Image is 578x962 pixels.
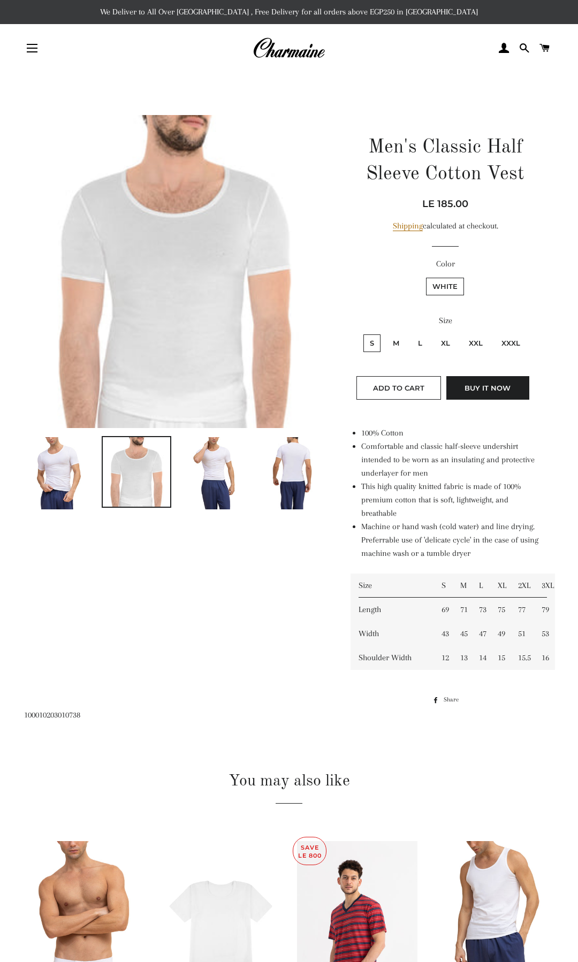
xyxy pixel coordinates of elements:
img: Charmaine Egypt [253,36,325,60]
td: 71 [452,598,471,622]
td: 15 [490,646,509,670]
div: calculated at checkout. [351,219,541,233]
td: XL [490,574,509,598]
label: White [426,278,464,295]
td: 43 [433,622,452,646]
td: S [433,574,452,598]
img: Load image into Gallery viewer, Men&#39;s Classic Half Sleeve Cotton Vest [263,437,320,509]
td: 16 [534,646,555,670]
td: 14 [471,646,490,670]
td: 47 [471,622,490,646]
label: XXXL [495,334,527,352]
td: 51 [510,622,534,646]
td: Size [351,574,433,598]
td: 15.5 [510,646,534,670]
td: 53 [534,622,555,646]
span: 100010203010738 [24,710,80,720]
img: Men's Classic Half Sleeve Cotton Vest [24,115,326,427]
span: Share [444,694,464,706]
li: This high quality knitted fabric is made of 100% premium cotton that is soft, lightweight, and br... [361,480,541,520]
img: Load image into Gallery viewer, Men&#39;s Classic Half Sleeve Cotton Vest [35,437,83,509]
td: Length [351,598,433,622]
td: 79 [534,598,555,622]
td: 2XL [510,574,534,598]
td: L [471,574,490,598]
h2: You may also like [24,770,554,792]
td: 3XL [534,574,555,598]
td: M [452,574,471,598]
span: Machine or hand wash (cold water) and line drying. Preferrable use of 'delicate cycle' in the cas... [361,522,538,558]
td: 69 [433,598,452,622]
a: Shipping [393,221,423,231]
label: L [412,334,429,352]
img: Load image into Gallery viewer, Men&#39;s Classic Half Sleeve Cotton Vest [103,437,170,507]
img: Load image into Gallery viewer, Men&#39;s Classic Half Sleeve Cotton Vest [190,437,238,509]
label: XXL [462,334,489,352]
td: 49 [490,622,509,646]
label: Size [351,314,541,327]
label: Color [351,257,541,271]
td: 12 [433,646,452,670]
td: 75 [490,598,509,622]
td: 77 [510,598,534,622]
td: Width [351,622,433,646]
td: 13 [452,646,471,670]
p: Save LE 800 [293,837,326,865]
span: LE 185.00 [422,198,468,210]
td: 45 [452,622,471,646]
span: 100% Cotton [361,428,404,438]
label: XL [435,334,457,352]
label: S [363,334,381,352]
h1: Men's Classic Half Sleeve Cotton Vest [351,134,541,188]
label: M [386,334,406,352]
span: Comfortable and classic half-sleeve undershirt intended to be worn as an insulating and protectiv... [361,441,535,478]
button: Add to Cart [356,376,441,400]
button: Buy it now [446,376,529,400]
td: 73 [471,598,490,622]
td: Shoulder Width [351,646,433,670]
span: Add to Cart [373,384,424,392]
